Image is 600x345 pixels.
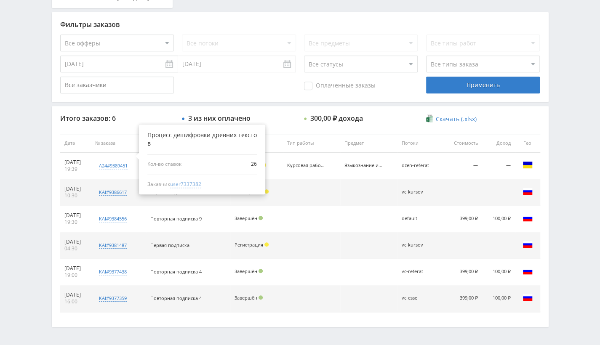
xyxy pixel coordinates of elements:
[523,239,533,249] img: rus.png
[515,134,540,153] th: Гео
[287,163,325,168] div: Курсовая работа
[64,159,87,166] div: [DATE]
[523,186,533,196] img: rus.png
[402,189,437,195] div: vc-kursov
[402,242,437,248] div: vc-kursov
[235,241,263,248] span: Регистрация
[60,134,91,153] th: Дата
[482,153,515,179] td: —
[523,266,533,276] img: rus.png
[64,239,87,245] div: [DATE]
[99,215,127,222] div: kai#9384556
[523,292,533,303] img: rus.png
[60,114,174,122] div: Итого заказов: 6
[64,186,87,192] div: [DATE]
[64,166,87,172] div: 19:39
[99,162,128,169] div: a24#9389451
[402,295,437,301] div: vc-esse
[264,189,269,194] span: Холд
[426,77,540,93] div: Применить
[99,268,127,275] div: kai#9377438
[344,163,382,168] div: Языкознание и филология
[221,161,257,167] span: 26
[99,242,127,249] div: kai#9381487
[64,265,87,272] div: [DATE]
[442,179,482,206] td: —
[402,216,437,221] div: default
[64,219,87,226] div: 19:30
[64,272,87,279] div: 19:00
[523,213,533,223] img: rus.png
[170,180,201,188] span: user7337382
[426,115,477,123] a: Скачать (.xlsx)
[340,134,397,153] th: Предмет
[442,206,482,232] td: 399,00 ₽
[442,134,482,153] th: Стоимость
[442,232,482,259] td: —
[147,161,220,167] span: Кол-во ставок
[523,160,533,170] img: ukr.png
[147,131,257,148] div: Процесс дешифровки древних текстов
[482,179,515,206] td: —
[60,77,174,93] input: Все заказчики
[188,114,251,122] div: 3 из них оплачено
[482,206,515,232] td: 100,00 ₽
[436,116,477,122] span: Скачать (.xlsx)
[64,212,87,219] div: [DATE]
[64,292,87,298] div: [DATE]
[99,189,127,196] div: kai#9386617
[150,295,202,301] span: Повторная подписка 4
[64,192,87,199] div: 10:30
[147,180,257,188] div: Заказчик
[310,114,363,122] div: 300,00 ₽ дохода
[442,285,482,312] td: 399,00 ₽
[259,216,263,220] span: Подтвержден
[482,232,515,259] td: —
[235,215,257,221] span: Завершён
[264,242,269,247] span: Холд
[150,189,189,195] span: Первая подписка
[259,269,263,273] span: Подтвержден
[91,134,146,153] th: № заказа
[482,259,515,285] td: 100,00 ₽
[402,269,437,274] div: vc-referat
[150,242,189,248] span: Первая подписка
[283,134,340,153] th: Тип работы
[482,285,515,312] td: 100,00 ₽
[426,114,433,123] img: xlsx
[150,268,202,275] span: Повторная подписка 4
[235,268,257,274] span: Завершён
[482,134,515,153] th: Доход
[99,295,127,302] div: kai#9377359
[397,134,442,153] th: Потоки
[304,82,376,90] span: Оплаченные заказы
[442,259,482,285] td: 399,00 ₽
[60,21,540,28] div: Фильтры заказов
[64,298,87,305] div: 16:00
[64,245,87,252] div: 04:30
[150,215,202,222] span: Повторная подписка 9
[259,295,263,300] span: Подтвержден
[402,163,437,168] div: dzen-referat
[235,295,257,301] span: Завершён
[442,153,482,179] td: —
